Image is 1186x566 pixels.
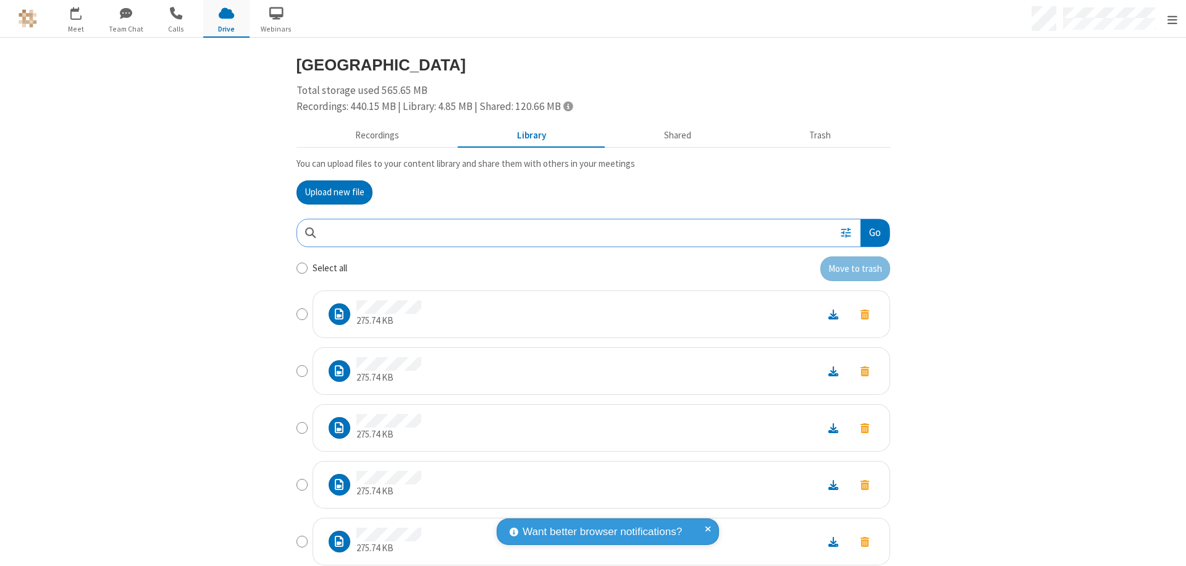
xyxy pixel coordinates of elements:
[849,476,880,493] button: Move to trash
[820,256,890,281] button: Move to trash
[356,484,421,499] p: 275.74 KB
[313,261,347,276] label: Select all
[817,421,849,435] a: Download file
[356,428,421,442] p: 275.74 KB
[296,83,890,114] div: Total storage used 565.65 MB
[53,23,99,35] span: Meet
[296,124,458,148] button: Recorded meetings
[817,534,849,549] a: Download file
[79,7,87,16] div: 4
[817,364,849,378] a: Download file
[296,180,372,205] button: Upload new file
[849,533,880,550] button: Move to trash
[356,314,421,328] p: 275.74 KB
[817,307,849,321] a: Download file
[751,124,890,148] button: Trash
[563,101,573,111] span: Totals displayed include files that have been moved to the trash.
[849,363,880,379] button: Move to trash
[153,23,200,35] span: Calls
[356,371,421,385] p: 275.74 KB
[458,124,605,148] button: Content library
[849,420,880,436] button: Move to trash
[19,9,37,28] img: QA Selenium DO NOT DELETE OR CHANGE
[203,23,250,35] span: Drive
[523,524,682,540] span: Want better browser notifications?
[296,56,890,74] h3: [GEOGRAPHIC_DATA]
[356,541,421,555] p: 275.74 KB
[296,99,890,115] div: Recordings: 440.15 MB | Library: 4.85 MB | Shared: 120.66 MB
[103,23,149,35] span: Team Chat
[860,219,889,247] button: Go
[253,23,300,35] span: Webinars
[817,478,849,492] a: Download file
[605,124,751,148] button: Shared during meetings
[849,306,880,323] button: Move to trash
[296,157,890,171] p: You can upload files to your content library and share them with others in your meetings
